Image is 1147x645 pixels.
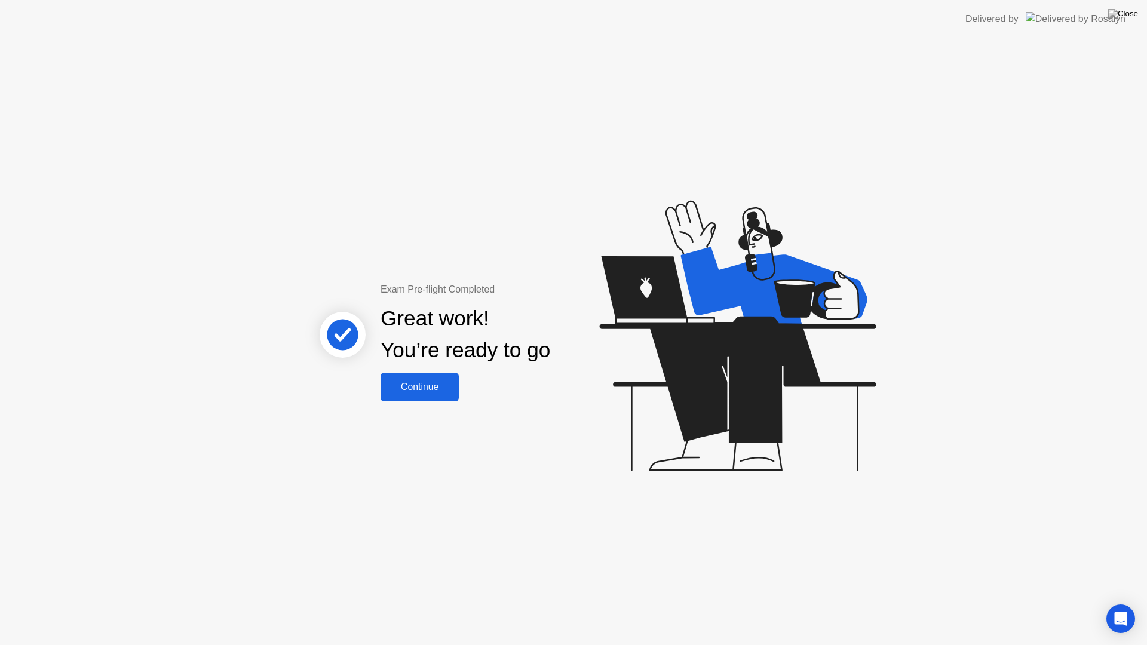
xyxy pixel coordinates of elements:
div: Great work! You’re ready to go [381,303,550,366]
img: Close [1108,9,1138,19]
div: Open Intercom Messenger [1106,604,1135,633]
div: Delivered by [965,12,1019,26]
button: Continue [381,373,459,401]
div: Exam Pre-flight Completed [381,282,627,297]
div: Continue [384,382,455,392]
img: Delivered by Rosalyn [1026,12,1125,26]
